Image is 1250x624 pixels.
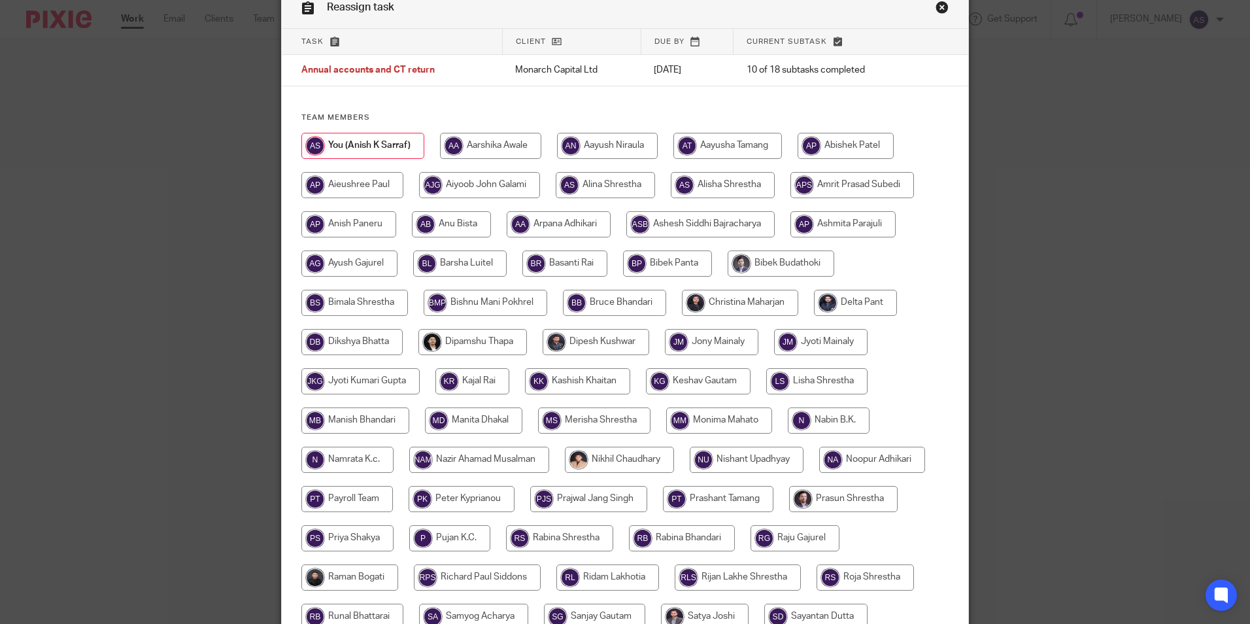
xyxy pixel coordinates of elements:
[734,55,918,86] td: 10 of 18 subtasks completed
[654,63,720,77] p: [DATE]
[327,2,394,12] span: Reassign task
[515,63,628,77] p: Monarch Capital Ltd
[301,38,324,45] span: Task
[654,38,684,45] span: Due by
[301,113,949,123] h4: Team members
[516,38,546,45] span: Client
[747,38,827,45] span: Current subtask
[301,66,435,75] span: Annual accounts and CT return
[936,1,949,18] a: Close this dialog window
